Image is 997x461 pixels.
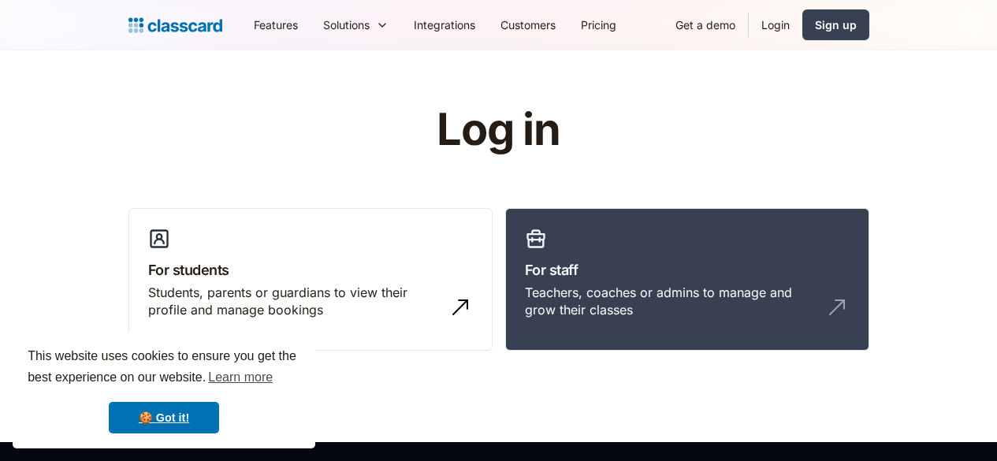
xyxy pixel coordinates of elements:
[802,9,869,40] a: Sign up
[148,259,473,281] h3: For students
[505,208,869,351] a: For staffTeachers, coaches or admins to manage and grow their classes
[525,259,850,281] h3: For staff
[109,402,219,433] a: dismiss cookie message
[323,17,370,33] div: Solutions
[663,7,748,43] a: Get a demo
[148,284,441,319] div: Students, parents or guardians to view their profile and manage bookings
[815,17,857,33] div: Sign up
[749,7,802,43] a: Login
[525,284,818,319] div: Teachers, coaches or admins to manage and grow their classes
[206,366,275,389] a: learn more about cookies
[401,7,488,43] a: Integrations
[13,332,315,448] div: cookieconsent
[568,7,629,43] a: Pricing
[241,7,311,43] a: Features
[128,208,493,351] a: For studentsStudents, parents or guardians to view their profile and manage bookings
[128,14,222,36] a: Logo
[248,106,749,154] h1: Log in
[311,7,401,43] div: Solutions
[28,347,300,389] span: This website uses cookies to ensure you get the best experience on our website.
[488,7,568,43] a: Customers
